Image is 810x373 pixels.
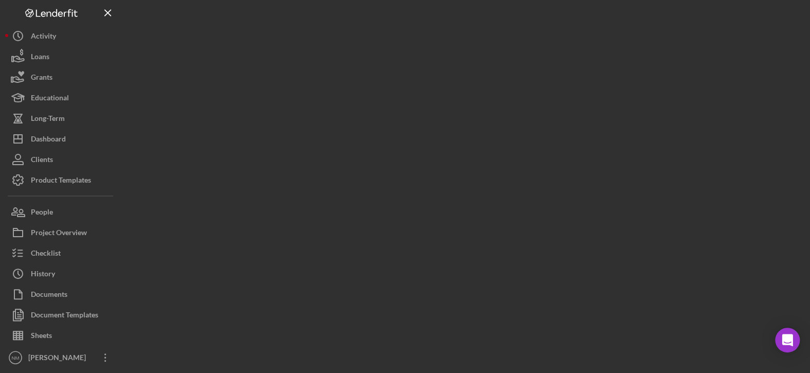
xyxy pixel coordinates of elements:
button: Long-Term [5,108,118,129]
div: Loans [31,46,49,69]
div: [PERSON_NAME] [26,347,93,370]
button: History [5,263,118,284]
div: Document Templates [31,305,98,328]
div: Documents [31,284,67,307]
button: Activity [5,26,118,46]
button: People [5,202,118,222]
div: Grants [31,67,52,90]
div: Checklist [31,243,61,266]
div: Activity [31,26,56,49]
div: Product Templates [31,170,91,193]
div: History [31,263,55,287]
button: Product Templates [5,170,118,190]
text: NM [12,355,20,361]
button: Grants [5,67,118,87]
div: Project Overview [31,222,87,245]
button: Checklist [5,243,118,263]
button: Project Overview [5,222,118,243]
button: Sheets [5,325,118,346]
button: Educational [5,87,118,108]
button: Document Templates [5,305,118,325]
button: Dashboard [5,129,118,149]
div: Clients [31,149,53,172]
button: Documents [5,284,118,305]
button: Clients [5,149,118,170]
button: NM[PERSON_NAME] [5,347,118,368]
div: Sheets [31,325,52,348]
div: Long-Term [31,108,65,131]
div: Open Intercom Messenger [775,328,800,352]
button: Loans [5,46,118,67]
div: Dashboard [31,129,66,152]
div: Educational [31,87,69,111]
div: People [31,202,53,225]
